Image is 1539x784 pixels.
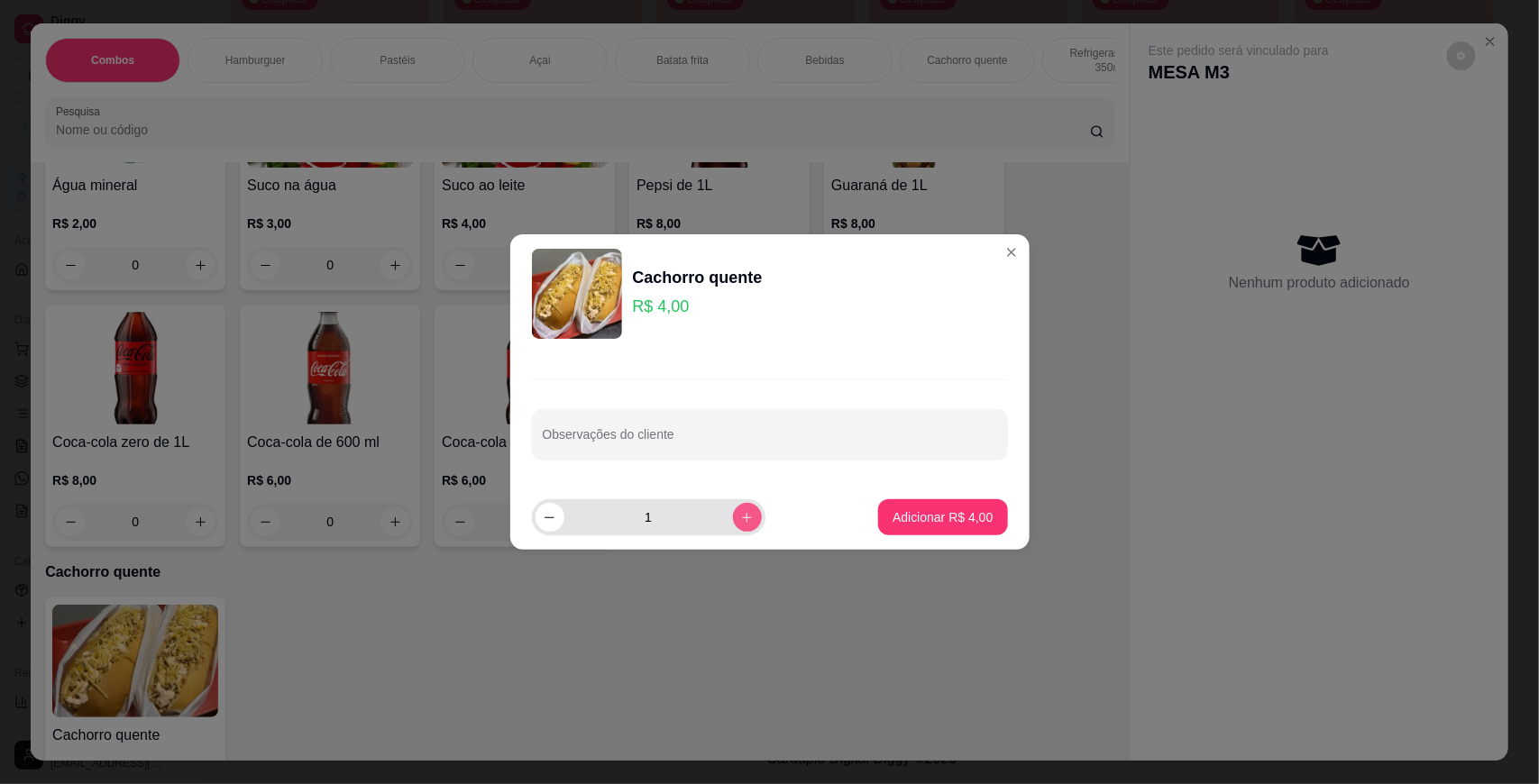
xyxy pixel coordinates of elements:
[893,508,993,526] p: Adicionar R$ 4,00
[633,294,763,319] p: R$ 4,00
[633,265,763,290] div: Cachorro quente
[878,499,1007,535] button: Adicionar R$ 4,00
[532,249,622,339] img: product-image
[997,238,1026,267] button: Close
[733,503,762,532] button: increase-product-quantity
[543,433,997,451] input: Observações do cliente
[536,503,564,532] button: decrease-product-quantity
